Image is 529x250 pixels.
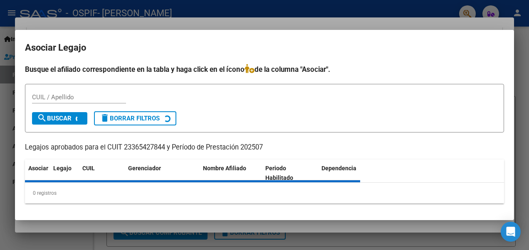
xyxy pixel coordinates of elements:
[321,165,356,172] span: Dependencia
[203,165,246,172] span: Nombre Afiliado
[125,159,200,187] datatable-header-cell: Gerenciador
[28,165,48,172] span: Asociar
[25,40,504,56] h2: Asociar Legajo
[37,113,47,123] mat-icon: search
[265,165,293,181] span: Periodo Habilitado
[200,159,262,187] datatable-header-cell: Nombre Afiliado
[25,159,50,187] datatable-header-cell: Asociar
[79,159,125,187] datatable-header-cell: CUIL
[318,159,381,187] datatable-header-cell: Dependencia
[94,111,176,125] button: Borrar Filtros
[128,165,161,172] span: Gerenciador
[25,183,504,203] div: 0 registros
[32,112,87,125] button: Buscar
[25,142,504,153] p: Legajos aprobados para el CUIT 23365427844 y Período de Prestación 202507
[262,159,318,187] datatable-header-cell: Periodo Habilitado
[82,165,95,172] span: CUIL
[50,159,79,187] datatable-header-cell: Legajo
[25,64,504,75] h4: Busque el afiliado correspondiente en la tabla y haga click en el ícono de la columna "Asociar".
[501,222,521,242] div: Open Intercom Messenger
[37,115,72,122] span: Buscar
[100,113,110,123] mat-icon: delete
[100,115,160,122] span: Borrar Filtros
[53,165,72,172] span: Legajo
